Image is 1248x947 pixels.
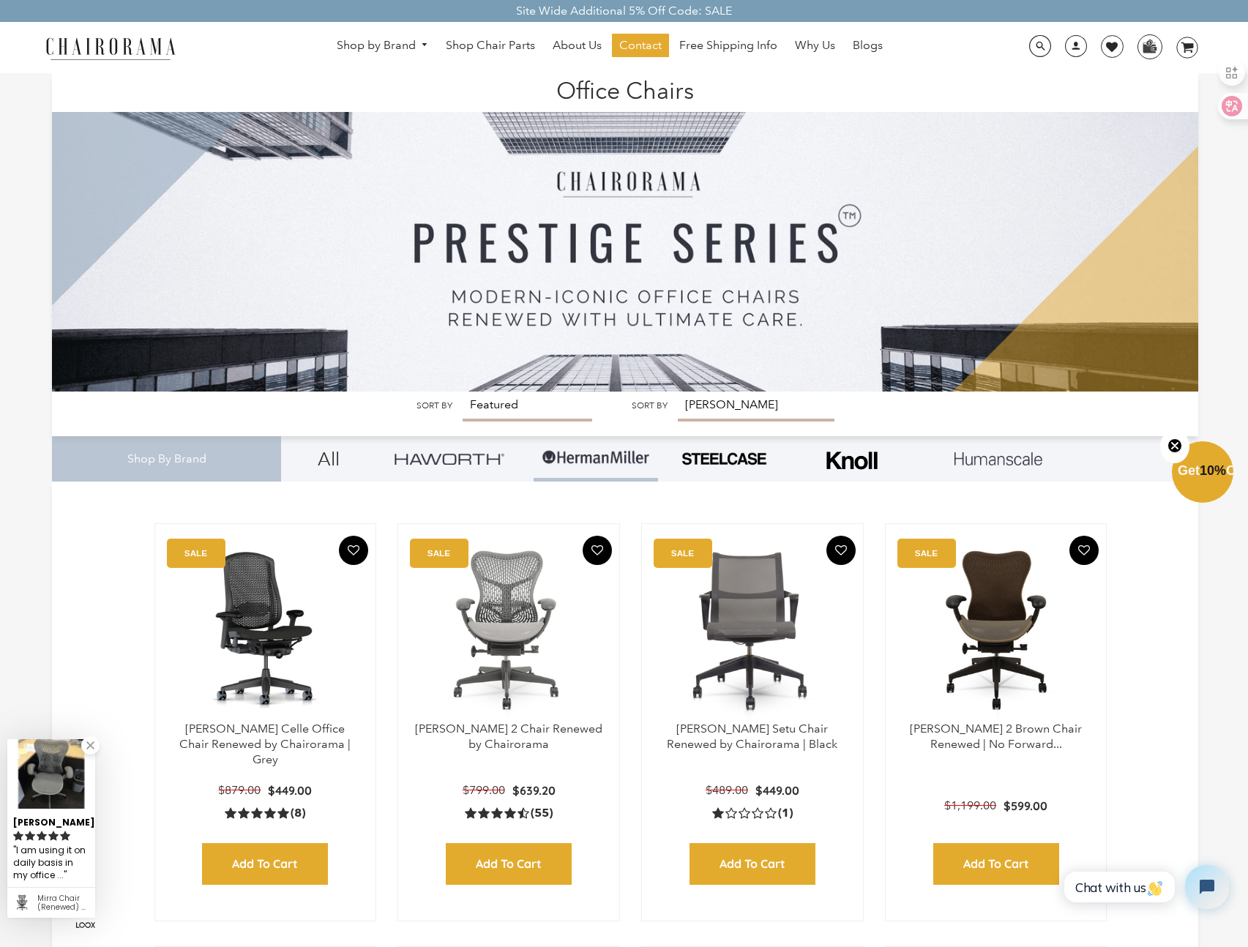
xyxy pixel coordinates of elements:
div: Get10%OffClose teaser [1172,443,1233,504]
input: Add to Cart [202,843,328,885]
span: Shop Chair Parts [446,38,535,53]
span: (55) [531,806,553,821]
svg: rating icon full [13,831,23,841]
span: (8) [291,806,305,821]
div: [PERSON_NAME] [13,811,89,829]
img: Group-1.png [541,436,651,480]
img: Herman Miller Celle Office Chair Renewed by Chairorama | Grey - chairorama [170,539,362,722]
button: Add To Wishlist [583,536,612,565]
span: $449.00 [268,783,312,798]
a: [PERSON_NAME] 2 Chair Renewed by Chairorama [415,722,602,751]
label: Sort by [416,400,452,411]
img: Layer_1_1.png [954,452,1042,465]
span: Blogs [853,38,883,53]
a: Herman Miller Celle Office Chair Renewed by Chairorama | Grey - chairorama Herman Miller Celle Of... [170,539,362,722]
img: Group_4be16a4b-c81a-4a6e-a540-764d0a8faf6e.png [395,453,504,464]
a: [PERSON_NAME] Celle Office Chair Renewed by Chairorama | Grey [179,722,351,766]
a: [PERSON_NAME] 2 Brown Chair Renewed | No Forward... [910,722,1082,751]
h1: Office Chairs [67,73,1184,105]
span: $489.00 [706,783,748,797]
input: Add to Cart [690,843,815,885]
span: Get Off [1178,463,1245,478]
span: About Us [553,38,602,53]
a: Herman Miller Setu Chair Renewed by Chairorama | Black - chairorama Herman Miller Setu Chair Rene... [657,539,848,722]
img: Herman Miller Mirra 2 Brown Chair Renewed | No Forward Tilt | - chairorama [900,539,1092,722]
a: Herman Miller Mirra 2 Brown Chair Renewed | No Forward Tilt | - chairorama Herman Miller Mirra 2 ... [900,539,1092,722]
img: Frame_4.png [823,442,881,479]
svg: rating icon full [60,831,70,841]
a: Shop Chair Parts [438,34,542,57]
nav: DesktopNavigation [246,34,974,61]
a: Free Shipping Info [672,34,785,57]
svg: rating icon full [37,831,47,841]
a: Blogs [845,34,890,57]
span: $449.00 [755,783,799,798]
span: $1,199.00 [944,798,996,812]
span: 10% [1200,463,1226,478]
span: (1) [778,806,793,821]
img: WhatsApp_Image_2024-07-12_at_16.23.01.webp [1138,35,1161,57]
div: I am using it on daily basis in my office and so far great positive reviews from my side [13,843,89,883]
img: Office Chairs [52,73,1198,392]
a: Shop by Brand [329,34,436,57]
text: SALE [184,549,206,558]
span: Why Us [795,38,835,53]
img: chairorama [37,35,184,61]
svg: rating icon full [48,831,59,841]
a: Contact [612,34,669,57]
span: Free Shipping Info [679,38,777,53]
span: Contact [619,38,662,53]
a: 5.0 rating (8 votes) [225,805,305,820]
text: SALE [671,549,694,558]
text: SALE [915,549,938,558]
button: Add To Wishlist [339,536,368,565]
span: $799.00 [463,783,505,797]
span: $639.20 [512,783,556,798]
a: Herman Miller Mirra 2 Chair Renewed by Chairorama - chairorama Herman Miller Mirra 2 Chair Renewe... [413,539,605,722]
span: $879.00 [218,783,261,797]
img: Herman Miller Setu Chair Renewed by Chairorama | Black - chairorama [657,539,848,722]
text: SALE [427,549,450,558]
a: About Us [545,34,609,57]
iframe: Tidio Chat [1048,853,1241,921]
span: $599.00 [1004,798,1047,813]
img: Helen J. review of Mirra Chair (Renewed) | Grey [7,739,95,809]
a: 4.5 rating (55 votes) [465,805,553,820]
a: 1.0 rating (1 votes) [712,805,793,820]
button: Add To Wishlist [1069,536,1099,565]
label: Sort by [632,400,668,411]
button: Close teaser [1160,430,1189,463]
a: All [292,436,365,482]
img: Herman Miller Mirra 2 Chair Renewed by Chairorama - chairorama [413,539,605,722]
svg: rating icon full [25,831,35,841]
input: Add to Cart [446,843,572,885]
div: Mirra Chair (Renewed) | Grey [37,894,89,912]
button: Add To Wishlist [826,536,856,565]
a: Why Us [788,34,842,57]
input: Add to Cart [933,843,1059,885]
img: PHOTO-2024-07-09-00-53-10-removebg-preview.png [680,451,768,467]
div: Shop By Brand [52,436,281,482]
a: [PERSON_NAME] Setu Chair Renewed by Chairorama | Black [667,722,837,751]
